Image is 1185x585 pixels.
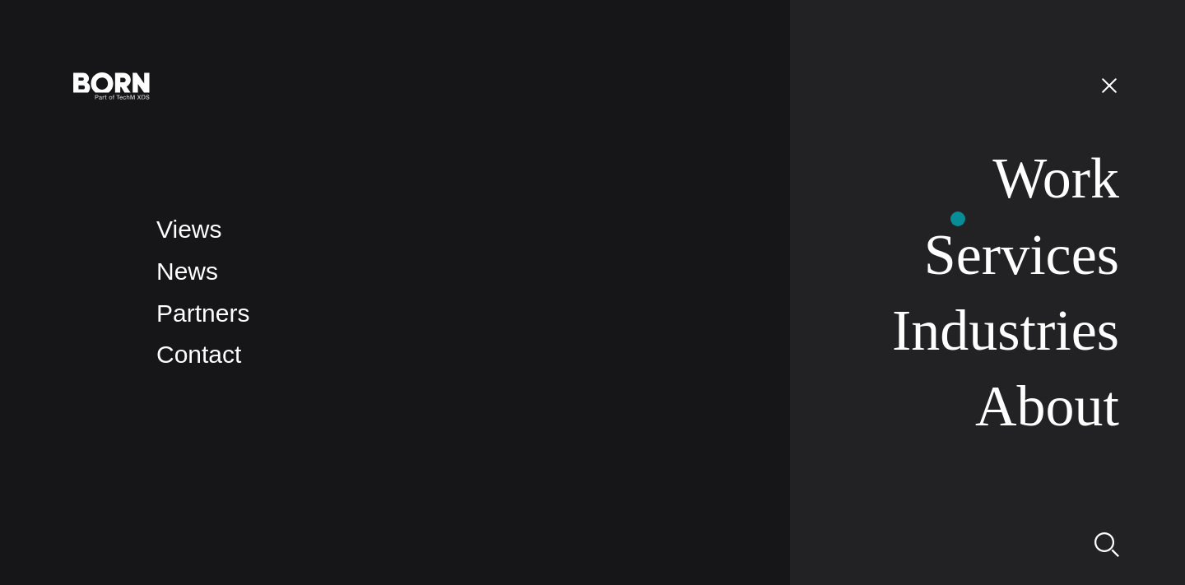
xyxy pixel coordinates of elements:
[156,341,241,368] a: Contact
[156,299,249,327] a: Partners
[924,223,1119,286] a: Services
[992,146,1119,210] a: Work
[1090,67,1129,102] button: Open
[892,299,1119,362] a: Industries
[156,216,221,243] a: Views
[1094,532,1119,557] img: Search
[156,258,218,285] a: News
[975,374,1119,438] a: About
